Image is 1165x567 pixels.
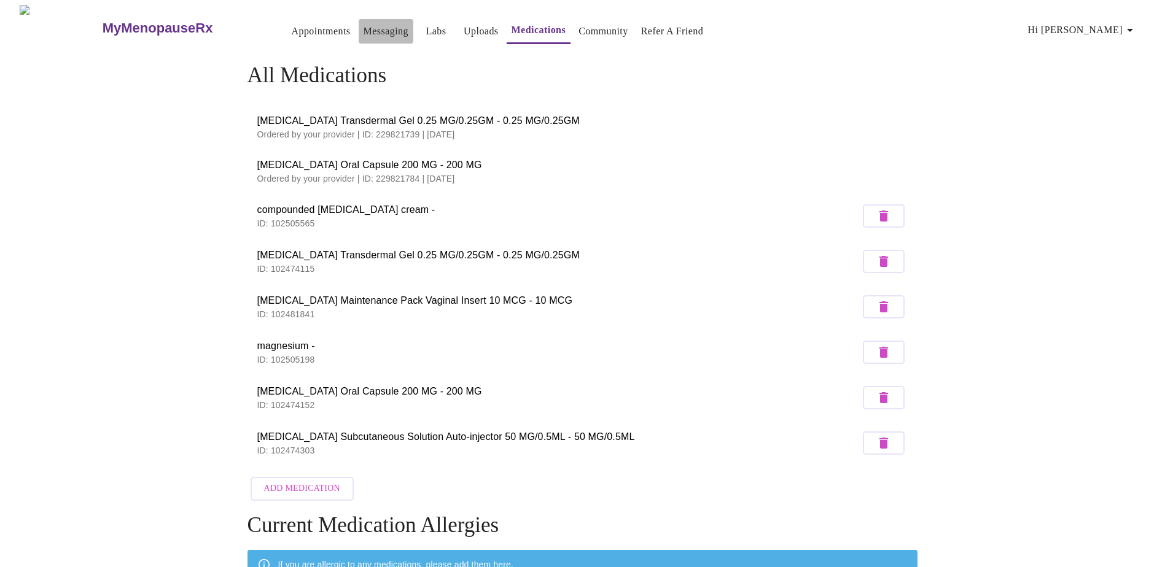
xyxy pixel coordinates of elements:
[20,5,101,51] img: MyMenopauseRx Logo
[507,18,571,44] button: Medications
[257,263,860,275] p: ID: 102474115
[574,19,633,44] button: Community
[257,217,860,229] p: ID: 102505565
[579,23,628,40] a: Community
[257,158,908,172] span: [MEDICAL_DATA] Oral Capsule 200 MG - 200 MG
[257,114,908,128] span: [MEDICAL_DATA] Transdermal Gel 0.25 MG/0.25GM - 0.25 MG/0.25GM
[264,481,340,496] span: Add Medication
[257,430,860,444] span: [MEDICAL_DATA] Subcutaneous Solution Auto-injector 50 MG/0.5ML - 50 MG/0.5ML
[257,248,860,263] span: [MEDICAL_DATA] Transdermal Gel 0.25 MG/0.25GM - 0.25 MG/0.25GM
[101,7,262,50] a: MyMenopauseRx
[291,23,350,40] a: Appointments
[364,23,408,40] a: Messaging
[416,19,456,44] button: Labs
[426,23,446,40] a: Labs
[257,128,908,141] p: Ordered by your provider | ID: 229821739 | [DATE]
[459,19,504,44] button: Uploads
[247,513,918,538] h4: Current Medication Allergies
[257,293,860,308] span: [MEDICAL_DATA] Maintenance Pack Vaginal Insert 10 MCG - 10 MCG
[636,19,709,44] button: Refer a Friend
[464,23,499,40] a: Uploads
[251,477,354,501] button: Add Medication
[257,308,860,320] p: ID: 102481841
[257,399,860,411] p: ID: 102474152
[247,63,918,88] h4: All Medications
[1028,21,1137,39] span: Hi [PERSON_NAME]
[359,19,413,44] button: Messaging
[641,23,704,40] a: Refer a Friend
[257,172,908,185] p: Ordered by your provider | ID: 229821784 | [DATE]
[257,202,860,217] span: compounded [MEDICAL_DATA] cream -
[257,339,860,353] span: magnesium -
[257,384,860,399] span: [MEDICAL_DATA] Oral Capsule 200 MG - 200 MG
[512,21,566,39] a: Medications
[257,353,860,366] p: ID: 102505198
[286,19,355,44] button: Appointments
[257,444,860,457] p: ID: 102474303
[103,20,213,36] h3: MyMenopauseRx
[1023,18,1142,42] button: Hi [PERSON_NAME]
